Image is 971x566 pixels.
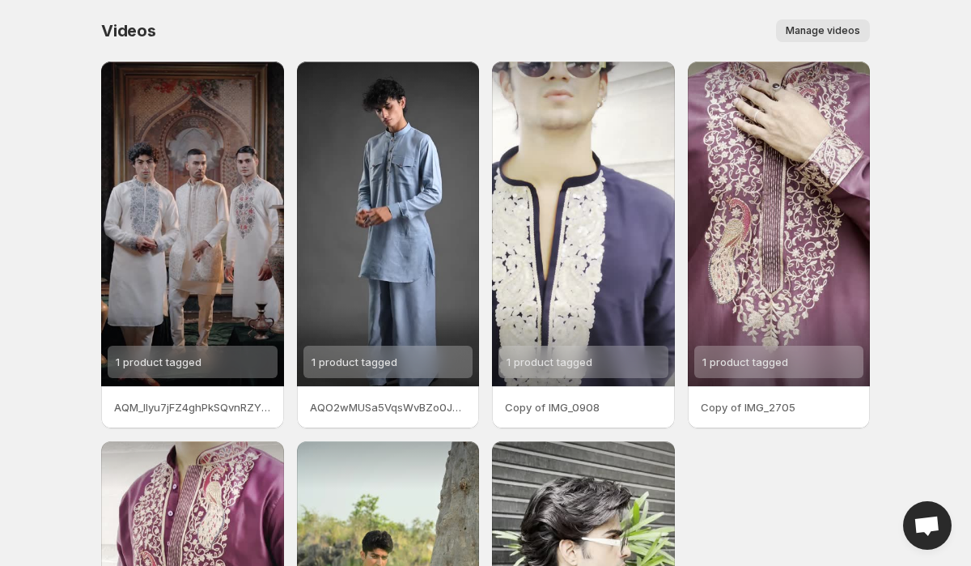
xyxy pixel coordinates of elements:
a: Open chat [903,501,952,550]
p: Copy of IMG_0908 [505,399,662,415]
span: 1 product tagged [116,355,201,368]
span: 1 product tagged [312,355,397,368]
span: 1 product tagged [507,355,592,368]
p: Copy of IMG_2705 [701,399,858,415]
p: AQM_Ilyu7jFZ4ghPkSQvnRZYE9aEXbsjcy1ZUPGBJNwNdjXmD74ieexr23tqX9-Db0x4ITTagHGmzpmYGAwMaiKGY3zwrInIp... [114,399,271,415]
span: Manage videos [786,24,860,37]
span: 1 product tagged [702,355,788,368]
button: Manage videos [776,19,870,42]
span: Videos [101,21,156,40]
p: AQO2wMUSa5VqsWvBZo0Jo6bWD-KSp5MHqrzTirdSrNGziC33x_i3QMXwi_nhCsV5ZmSMFGjFzJj99u6vUG15X-1NgeMSMY0j4... [310,399,467,415]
